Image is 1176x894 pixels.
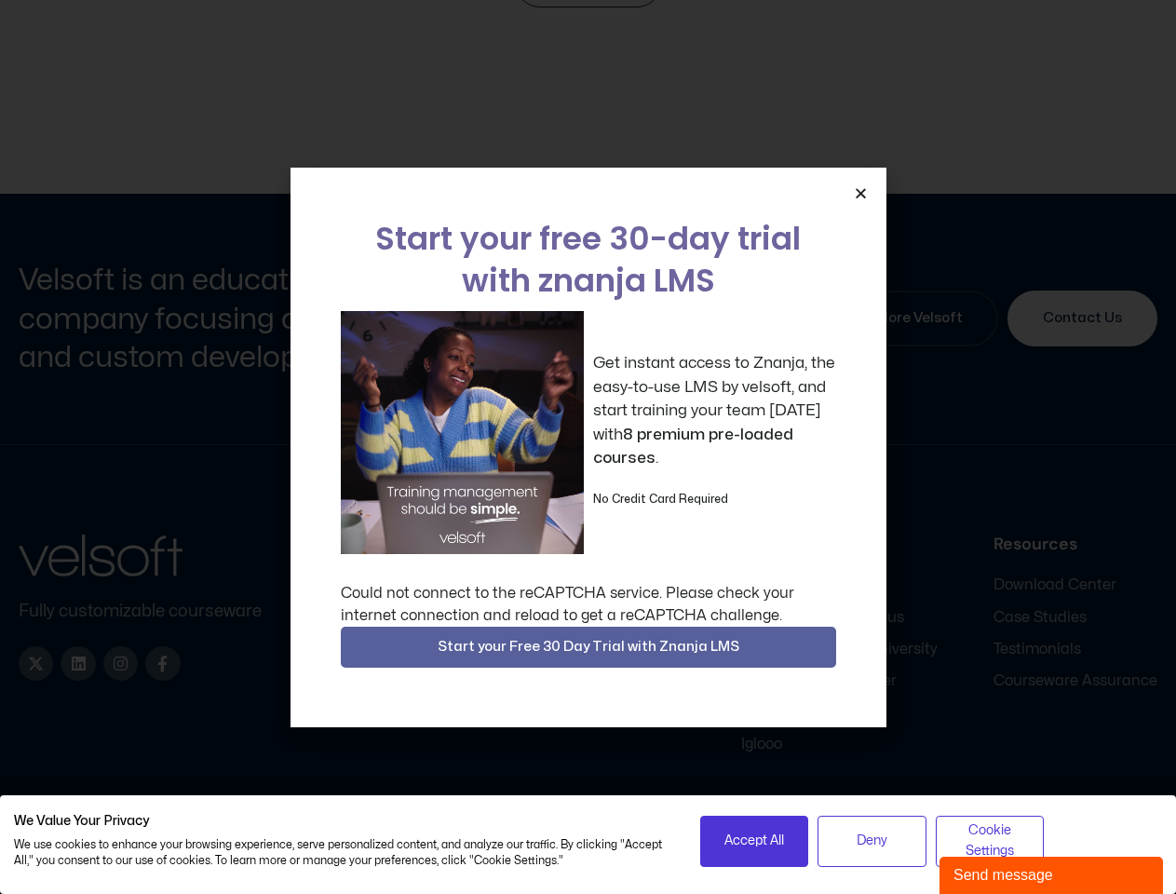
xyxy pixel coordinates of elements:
a: Close [854,186,868,200]
h2: We Value Your Privacy [14,813,672,830]
p: We use cookies to enhance your browsing experience, serve personalized content, and analyze our t... [14,837,672,869]
img: a woman sitting at her laptop dancing [341,311,584,554]
button: Adjust cookie preferences [936,816,1045,867]
button: Deny all cookies [818,816,926,867]
span: Cookie Settings [948,820,1033,862]
p: Get instant access to Znanja, the easy-to-use LMS by velsoft, and start training your team [DATE]... [593,351,836,470]
button: Start your Free 30 Day Trial with Znanja LMS [341,627,836,668]
iframe: chat widget [939,853,1167,894]
strong: No Credit Card Required [593,494,728,505]
strong: 8 premium pre-loaded courses [593,427,793,467]
div: Could not connect to the reCAPTCHA service. Please check your internet connection and reload to g... [341,582,836,627]
button: Accept all cookies [700,816,809,867]
span: Accept All [724,831,784,851]
h2: Start your free 30-day trial with znanja LMS [341,218,836,302]
span: Start your Free 30 Day Trial with Znanja LMS [438,636,739,658]
span: Deny [857,831,887,851]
